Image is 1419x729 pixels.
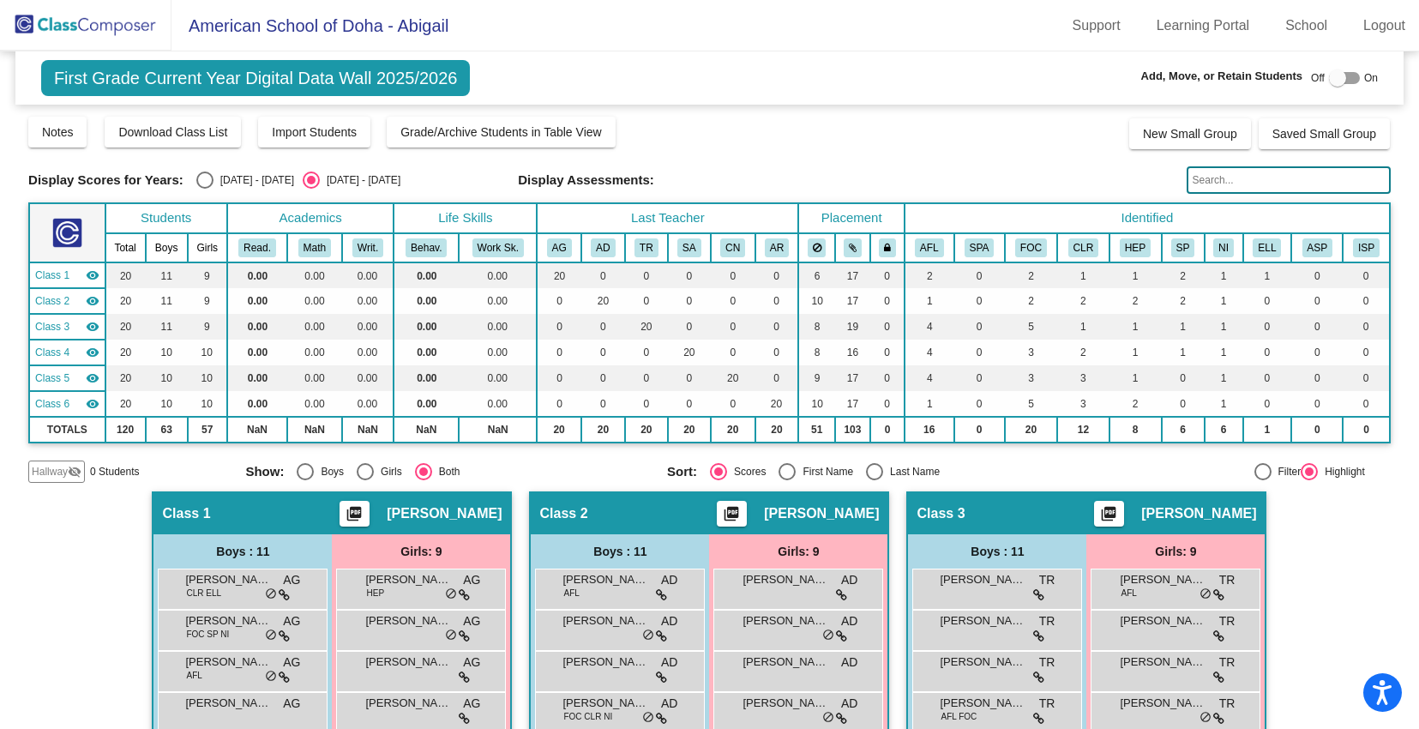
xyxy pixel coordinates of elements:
[1109,417,1162,443] td: 8
[668,262,711,288] td: 0
[342,391,394,417] td: 0.00
[459,262,537,288] td: 0.00
[146,391,188,417] td: 10
[1162,262,1205,288] td: 2
[314,464,344,479] div: Boys
[1143,12,1264,39] a: Learning Portal
[342,314,394,340] td: 0.00
[798,314,834,340] td: 8
[1005,365,1058,391] td: 3
[668,391,711,417] td: 0
[798,417,834,443] td: 51
[870,340,905,365] td: 0
[1272,127,1376,141] span: Saved Small Group
[459,365,537,391] td: 0.00
[1205,417,1243,443] td: 6
[835,417,870,443] td: 103
[835,233,870,262] th: Keep with students
[1005,340,1058,365] td: 3
[105,365,146,391] td: 20
[1109,314,1162,340] td: 1
[188,391,227,417] td: 10
[668,233,711,262] th: Sanna Arif
[227,417,287,443] td: NaN
[722,505,743,529] mat-icon: picture_as_pdf
[171,12,449,39] span: American School of Doha - Abigail
[711,417,755,443] td: 20
[188,233,227,262] th: Girls
[905,417,954,443] td: 16
[1109,391,1162,417] td: 2
[146,340,188,365] td: 10
[29,262,105,288] td: Amber Guthrie - No Class Name
[342,417,394,443] td: NaN
[755,314,799,340] td: 0
[915,238,944,257] button: AFL
[105,117,241,148] button: Download Class List
[711,340,755,365] td: 0
[625,288,668,314] td: 0
[1291,288,1343,314] td: 0
[32,464,68,479] span: Hallway
[213,172,294,188] div: [DATE] - [DATE]
[835,314,870,340] td: 19
[1243,288,1292,314] td: 0
[342,340,394,365] td: 0.00
[394,365,459,391] td: 0.00
[105,340,146,365] td: 20
[798,288,834,314] td: 10
[394,262,459,288] td: 0.00
[1005,288,1058,314] td: 2
[1343,365,1389,391] td: 0
[287,288,342,314] td: 0.00
[1205,314,1243,340] td: 1
[870,233,905,262] th: Keep with teacher
[1205,340,1243,365] td: 1
[537,365,581,391] td: 0
[755,417,799,443] td: 20
[105,203,227,233] th: Students
[227,391,287,417] td: 0.00
[667,463,1076,480] mat-radio-group: Select an option
[1243,340,1292,365] td: 0
[1094,501,1124,527] button: Print Students Details
[1162,417,1205,443] td: 6
[798,340,834,365] td: 8
[1291,417,1343,443] td: 0
[342,262,394,288] td: 0.00
[188,417,227,443] td: 57
[352,238,383,257] button: Writ.
[287,391,342,417] td: 0.00
[1205,288,1243,314] td: 1
[835,391,870,417] td: 17
[227,262,287,288] td: 0.00
[287,417,342,443] td: NaN
[29,340,105,365] td: Sanna Arif - No Class Name
[1057,233,1109,262] th: Involved with Counselors regularly inside the school day
[905,233,954,262] th: Arabic Foreign Language
[86,346,99,359] mat-icon: visibility
[954,314,1005,340] td: 0
[581,365,625,391] td: 0
[1291,365,1343,391] td: 0
[35,396,69,412] span: Class 6
[227,314,287,340] td: 0.00
[105,314,146,340] td: 20
[870,391,905,417] td: 0
[188,365,227,391] td: 10
[196,172,400,189] mat-radio-group: Select an option
[1059,12,1134,39] a: Support
[1162,365,1205,391] td: 0
[1109,288,1162,314] td: 2
[1302,238,1333,257] button: ASP
[29,365,105,391] td: Christal Nicolai - No Class Name
[394,340,459,365] td: 0.00
[394,203,537,233] th: Life Skills
[1311,70,1325,86] span: Off
[905,391,954,417] td: 1
[1187,166,1391,194] input: Search...
[29,417,105,443] td: TOTALS
[537,262,581,288] td: 20
[342,365,394,391] td: 0.00
[954,233,1005,262] th: Spanish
